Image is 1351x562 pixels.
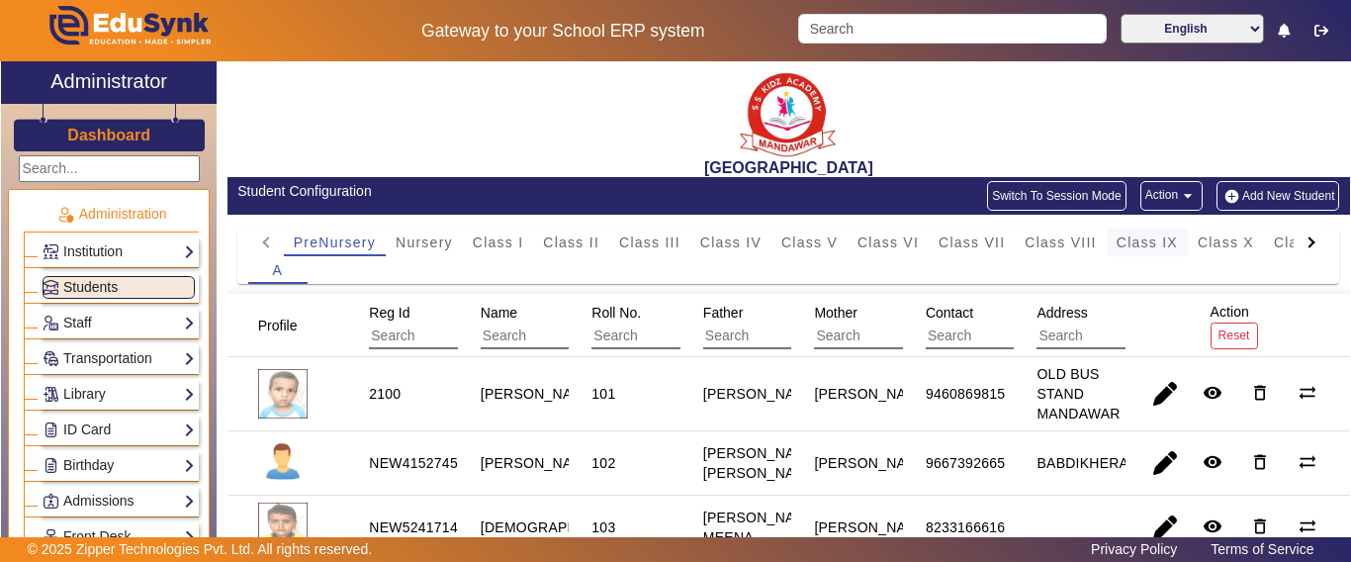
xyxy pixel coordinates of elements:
[294,235,376,249] span: PreNursery
[1081,536,1187,562] a: Privacy Policy
[1025,235,1096,249] span: Class VIII
[814,517,931,537] div: [PERSON_NAME]
[926,305,973,321] span: Contact
[369,305,409,321] span: Reg Id
[703,384,820,404] div: [PERSON_NAME]
[1036,324,1214,349] input: Search
[43,276,195,299] a: Students
[781,235,838,249] span: Class V
[1221,188,1242,205] img: add-new-student.png
[696,295,905,356] div: Father
[1298,383,1317,403] mat-icon: sync_alt
[700,235,762,249] span: Class IV
[1,61,217,104] a: Administrator
[481,519,640,535] staff-with-status: [DEMOGRAPHIC_DATA]
[362,295,571,356] div: Reg Id
[591,517,615,537] div: 103
[56,206,74,224] img: Administration.png
[66,125,151,145] a: Dashboard
[926,324,1103,349] input: Search
[63,279,118,295] span: Students
[1211,323,1258,349] button: Reset
[481,455,597,471] staff-with-status: [PERSON_NAME]
[369,324,546,349] input: Search
[272,263,283,277] span: A
[1198,235,1254,249] span: Class X
[1203,383,1222,403] mat-icon: remove_red_eye
[591,384,615,404] div: 101
[987,181,1126,211] button: Switch To Session Mode
[258,318,298,333] span: Profile
[585,295,793,356] div: Roll No.
[1298,452,1317,472] mat-icon: sync_alt
[939,235,1005,249] span: Class VII
[369,384,401,404] div: 2100
[28,539,373,560] p: © 2025 Zipper Technologies Pvt. Ltd. All rights reserved.
[1203,452,1222,472] mat-icon: remove_red_eye
[24,204,199,225] p: Administration
[1036,364,1120,423] div: OLD BUS STAND MANDAWAR
[1250,383,1270,403] mat-icon: delete_outline
[67,126,150,144] h3: Dashboard
[237,181,778,202] div: Student Configuration
[481,305,517,321] span: Name
[349,21,778,42] h5: Gateway to your School ERP system
[396,235,453,249] span: Nursery
[369,453,474,473] div: NEW415274521
[926,384,1005,404] div: 9460869815
[474,295,682,356] div: Name
[1298,516,1317,536] mat-icon: sync_alt
[703,508,820,547] div: [PERSON_NAME] MEENA
[227,158,1350,177] h2: [GEOGRAPHIC_DATA]
[814,324,991,349] input: Search
[1250,516,1270,536] mat-icon: delete_outline
[703,443,820,483] div: [PERSON_NAME] [PERSON_NAME]
[919,295,1127,356] div: Contact
[591,305,641,321] span: Roll No.
[814,384,931,404] div: [PERSON_NAME]
[798,14,1106,44] input: Search
[258,503,308,552] img: c442bd1e-e79c-4679-83a2-a394c64eb17f
[1201,536,1323,562] a: Terms of Service
[1140,181,1203,211] button: Action
[703,324,880,349] input: Search
[258,438,308,488] img: profile.png
[473,235,524,249] span: Class I
[1216,181,1339,211] button: Add New Student
[814,305,857,321] span: Mother
[703,305,743,321] span: Father
[1036,453,1128,473] div: BABDIKHERA
[1250,452,1270,472] mat-icon: delete_outline
[258,369,308,419] img: 745b5bb9-af1e-4a90-9898-d318a709054e
[591,324,768,349] input: Search
[19,155,200,182] input: Search...
[739,66,838,158] img: b9104f0a-387a-4379-b368-ffa933cda262
[857,235,919,249] span: Class VI
[814,453,931,473] div: [PERSON_NAME]
[251,308,322,343] div: Profile
[619,235,680,249] span: Class III
[1178,186,1198,206] mat-icon: arrow_drop_down
[543,235,599,249] span: Class II
[926,453,1005,473] div: 9667392665
[1204,294,1265,356] div: Action
[591,453,615,473] div: 102
[481,324,658,349] input: Search
[369,517,458,537] div: NEW5241714
[1036,305,1087,321] span: Address
[1030,295,1238,356] div: Address
[1203,516,1222,536] mat-icon: remove_red_eye
[807,295,1016,356] div: Mother
[44,280,58,295] img: Students.png
[1274,235,1335,249] span: Class XI
[926,517,1005,537] div: 8233166616
[50,69,167,93] h2: Administrator
[481,386,597,402] staff-with-status: [PERSON_NAME]
[1117,235,1178,249] span: Class IX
